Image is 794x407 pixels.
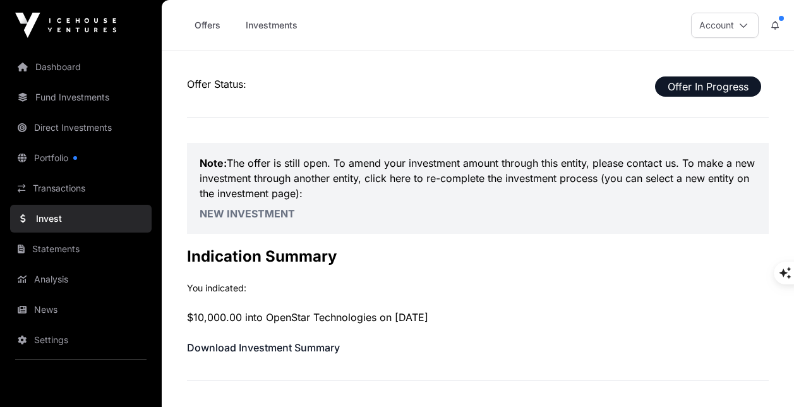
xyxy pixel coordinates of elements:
[182,13,232,37] a: Offers
[655,76,761,97] span: Offer In Progress
[187,282,769,295] p: You indicated:
[200,157,227,169] strong: Note:
[200,207,295,220] a: New Investment
[10,205,152,233] a: Invest
[187,310,769,325] p: $10,000.00 into OpenStar Technologies on [DATE]
[10,326,152,354] a: Settings
[187,341,340,354] a: Download Investment Summary
[15,13,116,38] img: Icehouse Ventures Logo
[691,13,759,38] button: Account
[187,246,769,267] h2: Indication Summary
[187,76,769,92] p: Offer Status:
[10,53,152,81] a: Dashboard
[10,83,152,111] a: Fund Investments
[10,296,152,324] a: News
[10,235,152,263] a: Statements
[10,265,152,293] a: Analysis
[238,13,306,37] a: Investments
[200,155,756,201] p: The offer is still open. To amend your investment amount through this entity, please contact us. ...
[10,144,152,172] a: Portfolio
[10,114,152,142] a: Direct Investments
[10,174,152,202] a: Transactions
